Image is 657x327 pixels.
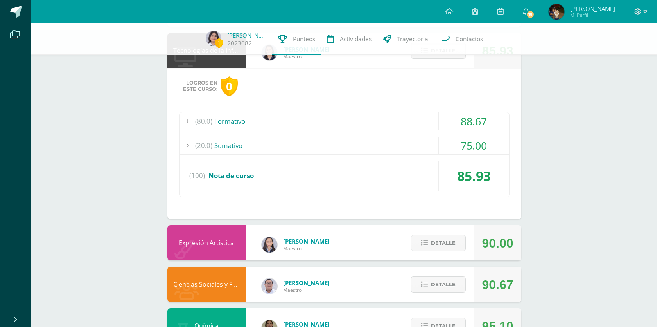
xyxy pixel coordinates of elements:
[482,267,513,302] div: 90.67
[283,237,330,245] span: [PERSON_NAME]
[167,267,246,302] div: Ciencias Sociales y Formación Ciudadana 5
[439,112,509,130] div: 88.67
[227,39,252,47] a: 2023082
[180,112,509,130] div: Formativo
[456,35,483,43] span: Contactos
[262,237,277,253] img: 35694fb3d471466e11a043d39e0d13e5.png
[439,137,509,154] div: 75.00
[411,276,466,293] button: Detalle
[321,23,377,55] a: Actividades
[482,226,513,261] div: 90.00
[431,277,456,292] span: Detalle
[221,76,238,96] div: 0
[549,4,564,20] img: 3253901197f0ee943ba451173f398f72.png
[340,35,372,43] span: Actividades
[283,53,330,60] span: Maestro
[283,245,330,252] span: Maestro
[377,23,434,55] a: Trayectoria
[208,171,254,180] span: Nota de curso
[439,161,509,191] div: 85.93
[183,80,217,92] span: Logros en este curso:
[195,137,212,154] span: (20.0)
[272,23,321,55] a: Punteos
[283,287,330,293] span: Maestro
[167,225,246,260] div: Expresión Artística
[397,35,428,43] span: Trayectoria
[215,38,223,48] span: 1
[262,278,277,294] img: 5778bd7e28cf89dedf9ffa8080fc1cd8.png
[189,161,205,191] span: (100)
[180,137,509,154] div: Sumativo
[526,10,535,19] span: 15
[411,235,466,251] button: Detalle
[431,236,456,250] span: Detalle
[293,35,315,43] span: Punteos
[195,112,212,130] span: (80.0)
[206,31,221,46] img: 03773744133a1a822c6592f382b3e960.png
[434,23,489,55] a: Contactos
[227,31,266,39] a: [PERSON_NAME]
[570,12,615,18] span: Mi Perfil
[283,279,330,287] span: [PERSON_NAME]
[570,5,615,13] span: [PERSON_NAME]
